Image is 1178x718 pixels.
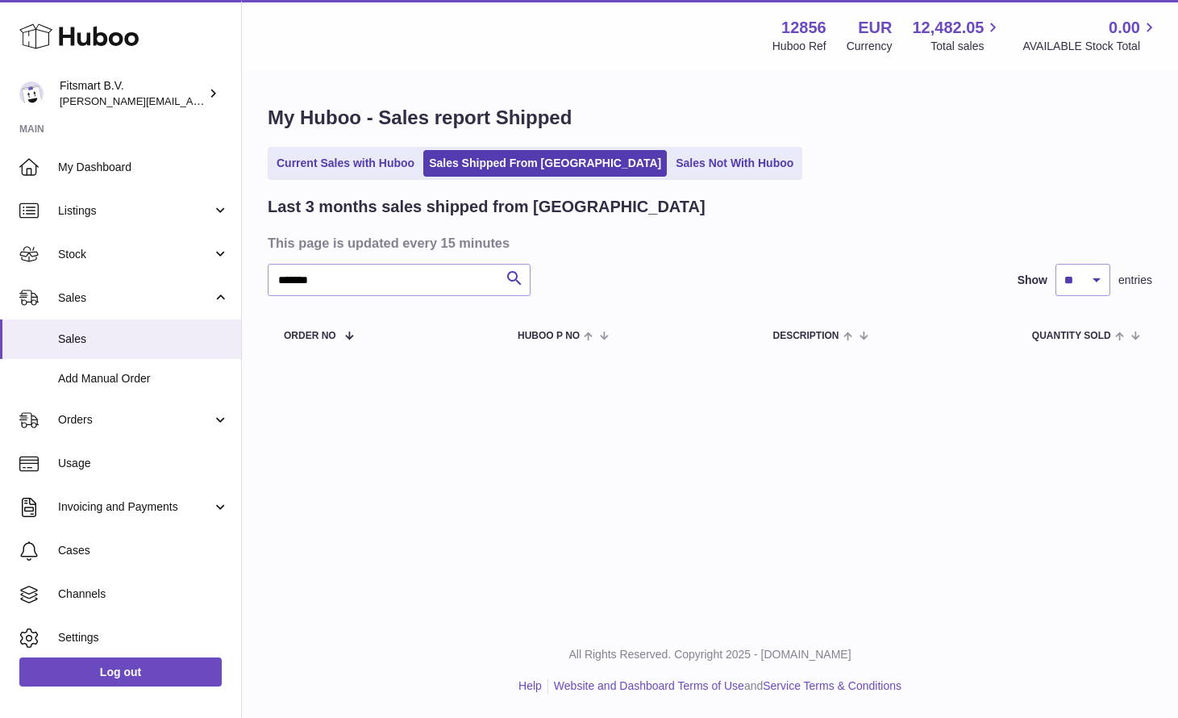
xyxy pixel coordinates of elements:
[58,290,212,306] span: Sales
[670,150,799,177] a: Sales Not With Huboo
[1018,273,1047,288] label: Show
[847,39,893,54] div: Currency
[858,17,892,39] strong: EUR
[1118,273,1152,288] span: entries
[518,331,580,341] span: Huboo P no
[58,247,212,262] span: Stock
[60,94,323,107] span: [PERSON_NAME][EMAIL_ADDRESS][DOMAIN_NAME]
[60,78,205,109] div: Fitsmart B.V.
[58,543,229,558] span: Cases
[772,331,839,341] span: Description
[268,105,1152,131] h1: My Huboo - Sales report Shipped
[1032,331,1111,341] span: Quantity Sold
[518,679,542,692] a: Help
[781,17,826,39] strong: 12856
[268,234,1148,252] h3: This page is updated every 15 minutes
[763,679,901,692] a: Service Terms & Conditions
[19,81,44,106] img: jonathan@leaderoo.com
[255,647,1165,662] p: All Rights Reserved. Copyright 2025 - [DOMAIN_NAME]
[772,39,826,54] div: Huboo Ref
[1022,17,1159,54] a: 0.00 AVAILABLE Stock Total
[548,678,901,694] li: and
[58,456,229,471] span: Usage
[284,331,336,341] span: Order No
[1109,17,1140,39] span: 0.00
[58,630,229,645] span: Settings
[58,371,229,386] span: Add Manual Order
[58,203,212,219] span: Listings
[930,39,1002,54] span: Total sales
[912,17,984,39] span: 12,482.05
[58,332,229,347] span: Sales
[58,160,229,175] span: My Dashboard
[912,17,1002,54] a: 12,482.05 Total sales
[423,150,667,177] a: Sales Shipped From [GEOGRAPHIC_DATA]
[58,412,212,428] span: Orders
[271,150,420,177] a: Current Sales with Huboo
[554,679,744,692] a: Website and Dashboard Terms of Use
[19,657,222,687] a: Log out
[268,196,706,218] h2: Last 3 months sales shipped from [GEOGRAPHIC_DATA]
[1022,39,1159,54] span: AVAILABLE Stock Total
[58,587,229,602] span: Channels
[58,499,212,515] span: Invoicing and Payments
